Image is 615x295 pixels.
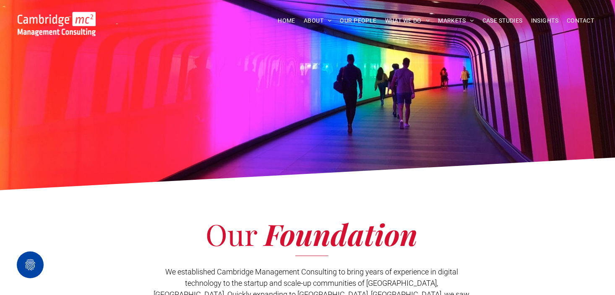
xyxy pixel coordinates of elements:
a: MARKETS [434,14,478,27]
a: ABOUT [300,14,336,27]
a: INSIGHTS [527,14,563,27]
a: WHAT WE DO [381,14,434,27]
a: OUR PEOPLE [336,14,380,27]
img: Go to Homepage [18,12,96,36]
span: Foundation [264,214,417,254]
a: CASE STUDIES [478,14,527,27]
span: Our [206,214,257,254]
a: CONTACT [563,14,598,27]
a: HOME [274,14,300,27]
